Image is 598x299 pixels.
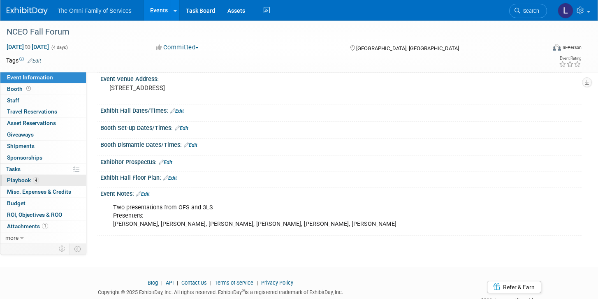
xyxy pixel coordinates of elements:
div: Exhibit Hall Dates/Times: [100,104,582,115]
span: Tasks [6,166,21,172]
span: Event Information [7,74,53,81]
a: Privacy Policy [261,280,293,286]
span: Asset Reservations [7,120,56,126]
a: Refer & Earn [487,281,541,293]
span: Staff [7,97,19,104]
div: Event Format [496,43,582,55]
a: Edit [159,160,172,165]
a: Contact Us [181,280,207,286]
span: Travel Reservations [7,108,57,115]
span: Shipments [7,143,35,149]
span: Budget [7,200,25,206]
div: Exhibit Hall Floor Plan: [100,172,582,182]
a: Tasks [0,164,86,175]
a: Edit [184,142,197,148]
a: Edit [28,58,41,64]
a: Sponsorships [0,152,86,163]
span: | [175,280,180,286]
a: Asset Reservations [0,118,86,129]
a: Playbook4 [0,175,86,186]
span: 1 [42,223,48,229]
div: NCEO Fall Forum [4,25,533,39]
td: Tags [6,56,41,65]
td: Toggle Event Tabs [70,243,86,254]
span: ROI, Objectives & ROO [7,211,62,218]
div: Exhibitor Prospectus: [100,156,582,167]
button: Committed [153,43,202,52]
a: Edit [163,175,177,181]
a: Blog [148,280,158,286]
span: [GEOGRAPHIC_DATA], [GEOGRAPHIC_DATA] [356,45,459,51]
a: Attachments1 [0,221,86,232]
a: Event Information [0,72,86,83]
a: Edit [175,125,188,131]
div: Event Notes: [100,188,582,198]
span: Giveaways [7,131,34,138]
sup: ® [242,288,245,293]
img: ExhibitDay [7,7,48,15]
span: (4 days) [51,45,68,50]
span: Playbook [7,177,39,183]
span: Search [520,8,539,14]
span: Attachments [7,223,48,229]
a: Giveaways [0,129,86,140]
div: Event Rating [559,56,581,60]
div: Booth Set-up Dates/Times: [100,122,582,132]
a: Travel Reservations [0,106,86,117]
td: Personalize Event Tab Strip [55,243,70,254]
div: Copyright © 2025 ExhibitDay, Inc. All rights reserved. ExhibitDay is a registered trademark of Ex... [6,287,435,296]
div: Two presentations from OFS and 3LS Presenters: [PERSON_NAME], [PERSON_NAME], [PERSON_NAME], [PERS... [107,199,489,232]
a: Budget [0,198,86,209]
a: ROI, Objectives & ROO [0,209,86,220]
a: Staff [0,95,86,106]
a: Edit [170,108,184,114]
a: Shipments [0,141,86,152]
span: more [5,234,19,241]
div: Event Venue Address: [100,73,582,83]
span: The Omni Family of Services [58,7,132,14]
span: Sponsorships [7,154,42,161]
pre: [STREET_ADDRESS] [109,84,292,92]
span: Misc. Expenses & Credits [7,188,71,195]
span: 4 [33,177,39,183]
a: Booth [0,83,86,95]
a: Edit [136,191,150,197]
span: [DATE] [DATE] [6,43,49,51]
div: In-Person [562,44,582,51]
a: Search [509,4,547,18]
span: | [255,280,260,286]
span: to [24,44,32,50]
img: Format-Inperson.png [553,44,561,51]
span: | [159,280,165,286]
span: Booth not reserved yet [25,86,32,92]
img: Lauren Ryan [558,3,573,19]
a: Misc. Expenses & Credits [0,186,86,197]
a: API [166,280,174,286]
span: | [208,280,213,286]
a: more [0,232,86,243]
span: Booth [7,86,32,92]
div: Booth Dismantle Dates/Times: [100,139,582,149]
a: Terms of Service [215,280,253,286]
